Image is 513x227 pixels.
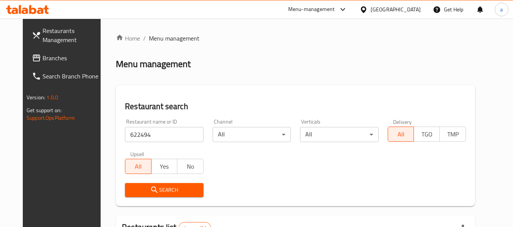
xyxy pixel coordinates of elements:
span: Yes [155,161,174,172]
span: Search Branch Phone [43,72,103,81]
input: Search for restaurant name or ID.. [125,127,203,142]
label: Upsell [130,151,144,157]
span: Restaurants Management [43,26,103,44]
div: [GEOGRAPHIC_DATA] [371,5,421,14]
span: TGO [417,129,437,140]
button: All [388,127,414,142]
nav: breadcrumb [116,34,475,43]
span: No [180,161,200,172]
span: a [500,5,503,14]
h2: Menu management [116,58,191,70]
li: / [143,34,146,43]
button: No [177,159,203,174]
button: Search [125,183,203,197]
span: Branches [43,53,103,63]
button: All [125,159,151,174]
span: Get support on: [27,105,62,115]
a: Home [116,34,140,43]
button: TMP [439,127,466,142]
a: Branches [26,49,109,67]
label: Delivery [393,119,412,124]
div: Menu-management [288,5,335,14]
span: 1.0.0 [46,92,58,102]
button: TGO [414,127,440,142]
a: Search Branch Phone [26,67,109,85]
span: Search [131,185,197,195]
button: Yes [151,159,177,174]
h2: Restaurant search [125,101,466,112]
div: All [213,127,291,142]
span: Menu management [149,34,199,43]
a: Restaurants Management [26,22,109,49]
span: TMP [443,129,462,140]
span: All [391,129,411,140]
span: Version: [27,92,45,102]
a: Support.OpsPlatform [27,113,75,123]
span: All [128,161,148,172]
div: All [300,127,378,142]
